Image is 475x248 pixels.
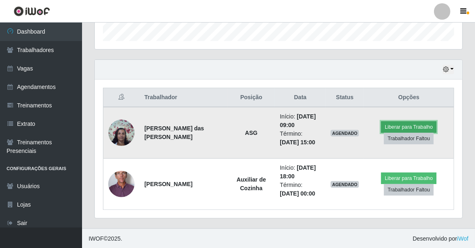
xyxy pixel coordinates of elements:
th: Posição [228,88,275,107]
span: © 2025 . [89,234,122,243]
span: IWOF [89,235,104,242]
th: Opções [364,88,454,107]
li: Início: [280,164,320,181]
a: iWof [457,235,468,242]
th: Data [275,88,325,107]
span: Desenvolvido por [413,234,468,243]
time: [DATE] 18:00 [280,164,316,180]
button: Trabalhador Faltou [384,184,434,196]
strong: Auxiliar de Cozinha [237,176,266,191]
li: Término: [280,130,320,147]
img: 1712337969187.jpeg [108,157,135,211]
img: 1705958199594.jpeg [108,115,135,150]
strong: [PERSON_NAME] [144,181,192,187]
li: Término: [280,181,320,198]
strong: [PERSON_NAME] das [PERSON_NAME] [144,125,204,140]
button: Trabalhador Faltou [384,133,434,144]
th: Trabalhador [139,88,228,107]
img: CoreUI Logo [14,6,50,16]
time: [DATE] 00:00 [280,190,315,197]
th: Status [326,88,364,107]
button: Liberar para Trabalho [381,121,436,133]
time: [DATE] 09:00 [280,113,316,128]
span: AGENDADO [331,181,359,188]
button: Liberar para Trabalho [381,173,436,184]
time: [DATE] 15:00 [280,139,315,146]
strong: ASG [245,130,257,136]
span: AGENDADO [331,130,359,137]
li: Início: [280,112,320,130]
